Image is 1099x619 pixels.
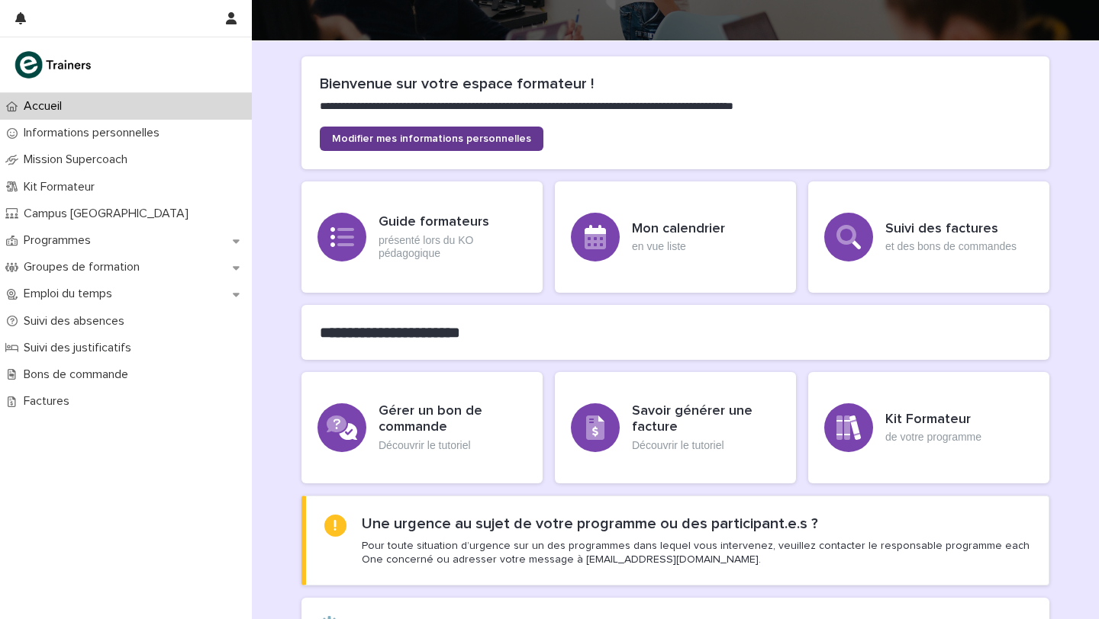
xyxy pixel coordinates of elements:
p: de votre programme [885,431,981,444]
p: présenté lors du KO pédagogique [379,234,527,260]
span: Modifier mes informations personnelles [332,133,531,144]
p: Programmes [18,233,103,248]
p: Groupes de formation [18,260,152,274]
p: Informations personnelles [18,126,172,140]
a: Gérer un bon de commandeDécouvrir le tutoriel [301,372,543,483]
h2: Bienvenue sur votre espace formateur ! [320,75,1031,93]
a: Mon calendrieren vue liste [555,181,796,293]
h3: Savoir générer une facture [632,403,780,436]
p: Découvrir le tutoriel [379,439,527,452]
p: Suivi des absences [18,314,137,329]
p: Emploi du temps [18,287,124,301]
img: K0CqGN7SDeD6s4JG8KQk [12,50,96,80]
p: Campus [GEOGRAPHIC_DATA] [18,207,201,221]
p: Suivi des justificatifs [18,341,143,355]
a: Modifier mes informations personnelles [320,127,543,151]
p: Factures [18,394,82,409]
a: Suivi des factureset des bons de commandes [808,181,1049,293]
h3: Mon calendrier [632,221,725,238]
h3: Kit Formateur [885,412,981,428]
p: et des bons de commandes [885,240,1017,253]
p: Kit Formateur [18,180,107,194]
a: Savoir générer une factureDécouvrir le tutoriel [555,372,796,483]
p: Mission Supercoach [18,152,140,167]
p: Accueil [18,99,74,114]
h3: Gérer un bon de commande [379,403,527,436]
p: Pour toute situation d’urgence sur un des programmes dans lequel vous intervenez, veuillez contac... [362,539,1030,566]
a: Kit Formateurde votre programme [808,372,1049,483]
h3: Guide formateurs [379,214,527,231]
h2: Une urgence au sujet de votre programme ou des participant.e.s ? [362,515,818,533]
a: Guide formateursprésenté lors du KO pédagogique [301,181,543,293]
p: Bons de commande [18,367,140,382]
p: Découvrir le tutoriel [632,439,780,452]
p: en vue liste [632,240,725,253]
h3: Suivi des factures [885,221,1017,238]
